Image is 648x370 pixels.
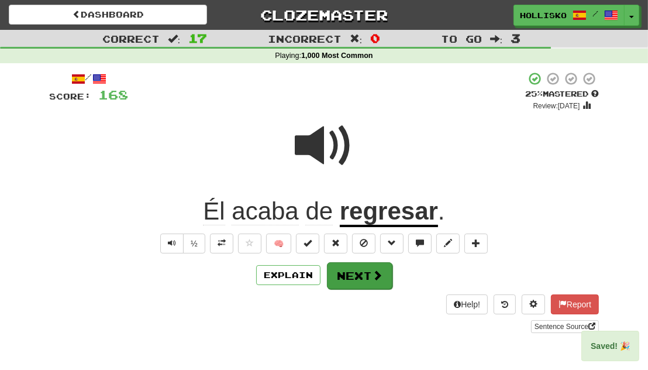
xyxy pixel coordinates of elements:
a: Dashboard [9,5,207,25]
span: . [438,197,445,225]
button: Next [327,262,392,289]
u: regresar [340,197,438,227]
strong: 1,000 Most Common [301,52,373,60]
small: Review: [DATE] [533,102,580,110]
span: 3 [511,31,521,45]
div: Mastered [525,89,599,100]
button: Round history (alt+y) [494,294,516,314]
span: 168 [98,87,128,102]
button: Explain [256,265,320,285]
a: Clozemaster [225,5,423,25]
span: Incorrect [268,33,342,44]
button: Edit sentence (alt+d) [436,234,460,253]
span: Correct [102,33,160,44]
span: 0 [370,31,380,45]
span: : [350,34,363,44]
button: Discuss sentence (alt+u) [408,234,432,253]
button: Set this sentence to 100% Mastered (alt+m) [296,234,319,253]
button: Grammar (alt+g) [380,234,404,253]
span: : [168,34,181,44]
button: Help! [446,294,488,314]
button: Reset to 0% Mastered (alt+r) [324,234,347,253]
a: Sentence Source [531,320,599,333]
span: de [305,197,333,225]
span: acaba [232,197,298,225]
span: Él [203,197,225,225]
span: Score: [49,91,91,101]
span: 25 % [525,89,543,98]
span: : [490,34,503,44]
div: Saved! 🎉 [581,331,639,361]
button: ½ [183,234,205,253]
button: Add to collection (alt+a) [464,234,488,253]
div: / [49,71,128,86]
span: 17 [188,31,207,45]
button: Favorite sentence (alt+f) [238,234,261,253]
button: 🧠 [266,234,291,253]
button: Report [551,294,599,314]
div: Text-to-speech controls [158,234,205,253]
span: / [592,9,598,18]
button: Play sentence audio (ctl+space) [160,234,184,253]
span: To go [441,33,482,44]
button: Toggle translation (alt+t) [210,234,233,253]
button: Ignore sentence (alt+i) [352,234,375,253]
a: hollisko / [513,5,625,26]
span: hollisko [520,10,567,20]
